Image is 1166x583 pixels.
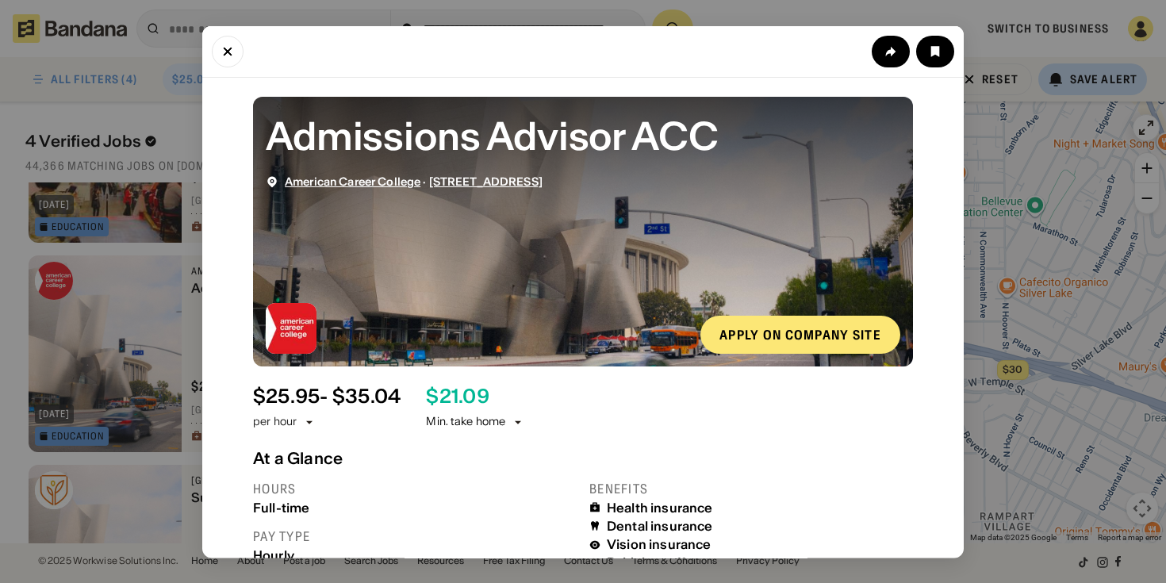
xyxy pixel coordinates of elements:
[607,537,711,552] div: Vision insurance
[212,35,244,67] button: Close
[429,174,543,188] span: [STREET_ADDRESS]
[285,174,420,188] span: American Career College
[266,302,316,353] img: American Career College logo
[285,175,543,188] div: ·
[253,414,297,430] div: per hour
[426,414,524,430] div: Min. take home
[266,109,900,162] div: Admissions Advisor ACC
[607,555,685,570] div: Paid time off
[607,500,713,515] div: Health insurance
[607,518,713,533] div: Dental insurance
[253,527,577,544] div: Pay type
[426,385,489,408] div: $ 21.09
[719,328,881,340] div: Apply on company site
[253,500,577,515] div: Full-time
[589,480,913,497] div: Benefits
[253,448,913,467] div: At a Glance
[253,547,577,562] div: Hourly
[253,385,401,408] div: $ 25.95 - $35.04
[253,480,577,497] div: Hours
